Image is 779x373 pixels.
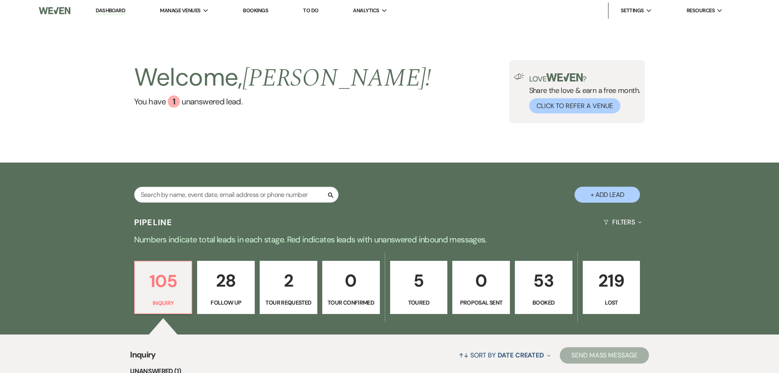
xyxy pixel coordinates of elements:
[560,347,649,364] button: Send Mass Message
[242,59,431,97] span: [PERSON_NAME] !
[546,73,583,81] img: weven-logo-green.svg
[202,298,249,307] p: Follow Up
[134,261,193,314] a: 105Inquiry
[328,267,375,294] p: 0
[197,261,255,314] a: 28Follow Up
[458,267,505,294] p: 0
[96,7,125,15] a: Dashboard
[588,267,635,294] p: 219
[621,7,644,15] span: Settings
[395,267,442,294] p: 5
[515,261,572,314] a: 53Booked
[588,298,635,307] p: Lost
[160,7,200,15] span: Manage Venues
[134,187,339,203] input: Search by name, event date, email address or phone number
[140,298,187,307] p: Inquiry
[514,73,524,80] img: loud-speaker-illustration.svg
[168,95,180,108] div: 1
[529,98,620,113] button: Click to Refer a Venue
[265,267,312,294] p: 2
[520,267,567,294] p: 53
[353,7,379,15] span: Analytics
[600,211,645,233] button: Filters
[520,298,567,307] p: Booked
[134,60,431,95] h2: Welcome,
[322,261,380,314] a: 0Tour Confirmed
[130,348,156,366] span: Inquiry
[524,73,640,113] div: Share the love & earn a free month.
[134,95,431,108] a: You have 1 unanswered lead.
[328,298,375,307] p: Tour Confirmed
[39,2,70,19] img: Weven Logo
[575,187,640,203] button: + Add Lead
[395,298,442,307] p: Toured
[456,344,554,366] button: Sort By Date Created
[265,298,312,307] p: Tour Requested
[458,298,505,307] p: Proposal Sent
[390,261,448,314] a: 5Toured
[303,7,318,14] a: To Do
[687,7,715,15] span: Resources
[498,351,544,359] span: Date Created
[452,261,510,314] a: 0Proposal Sent
[529,73,640,83] p: Love ?
[260,261,317,314] a: 2Tour Requested
[134,217,173,228] h3: Pipeline
[202,267,249,294] p: 28
[95,233,684,246] p: Numbers indicate total leads in each stage. Red indicates leads with unanswered inbound messages.
[583,261,640,314] a: 219Lost
[140,267,187,295] p: 105
[243,7,268,14] a: Bookings
[459,351,469,359] span: ↑↓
